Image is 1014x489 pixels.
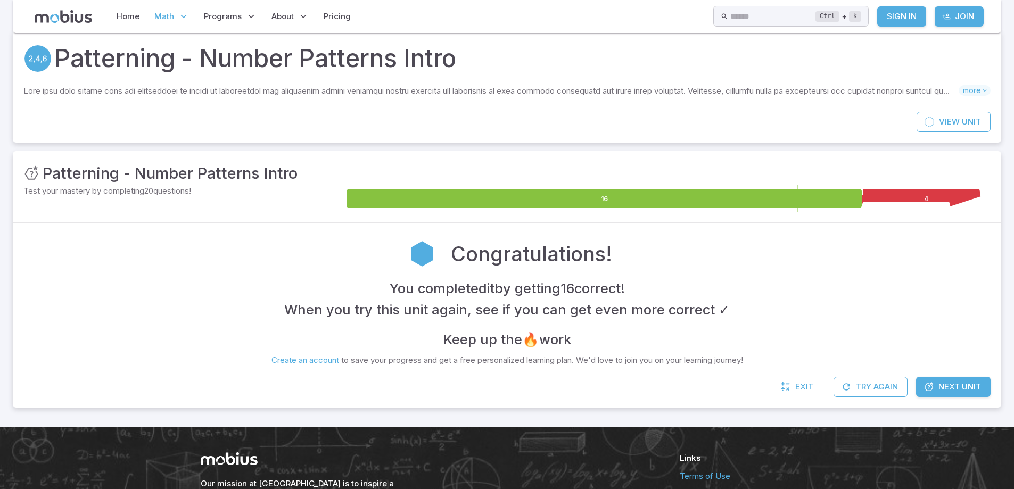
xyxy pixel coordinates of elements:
[834,377,908,397] button: Try Again
[284,299,730,320] h4: When you try this unit again, see if you can get even more correct ✓
[938,381,981,393] span: Next Unit
[815,10,861,23] div: +
[271,354,743,366] p: to save your progress and get a free personalized learning plan. We'd love to join you on your le...
[680,452,814,464] h6: Links
[43,162,298,185] h3: Patterning - Number Patterns Intro
[271,355,339,365] a: Create an account
[54,40,456,77] h1: Patterning - Number Patterns Intro
[939,116,960,128] span: View
[935,6,984,27] a: Join
[849,11,861,22] kbd: k
[916,377,991,397] a: Next Unit
[795,381,813,393] span: Exit
[775,377,821,397] a: Exit
[443,329,571,350] h4: Keep up the 🔥 work
[23,85,959,97] p: Lore ipsu dolo sitame cons adi elitseddoei te incidi ut laboreetdol mag aliquaenim admini veniamq...
[271,11,294,22] span: About
[451,239,612,269] h2: Congratulations!
[390,278,625,299] h4: You completed it by getting 16 correct !
[320,4,354,29] a: Pricing
[962,116,981,128] span: Unit
[23,44,52,73] a: Patterning
[154,11,174,22] span: Math
[23,185,344,197] p: Test your mastery by completing 20 questions!
[680,470,814,482] a: Terms of Use
[113,4,143,29] a: Home
[204,11,242,22] span: Programs
[877,6,926,27] a: Sign In
[815,11,839,22] kbd: Ctrl
[917,112,991,132] a: ViewUnit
